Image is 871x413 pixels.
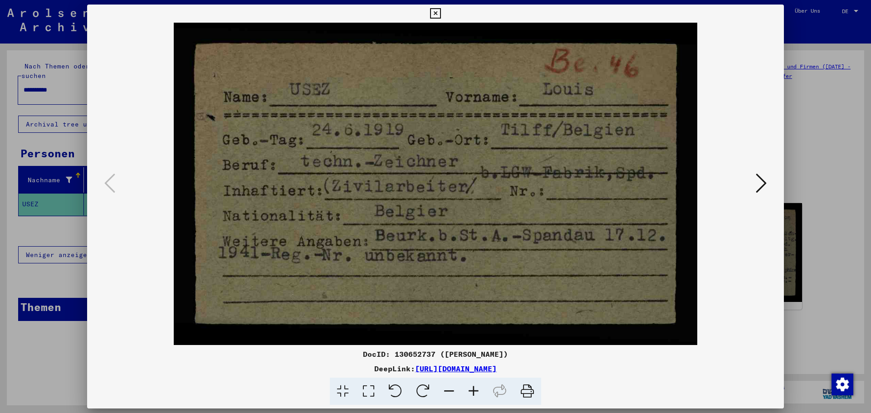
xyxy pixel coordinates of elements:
div: DeepLink: [87,363,784,374]
div: DocID: 130652737 ([PERSON_NAME]) [87,349,784,360]
img: Zustimmung ändern [832,374,853,395]
img: 001.jpg [118,23,753,345]
div: Zustimmung ändern [831,373,853,395]
a: [URL][DOMAIN_NAME] [415,364,497,373]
